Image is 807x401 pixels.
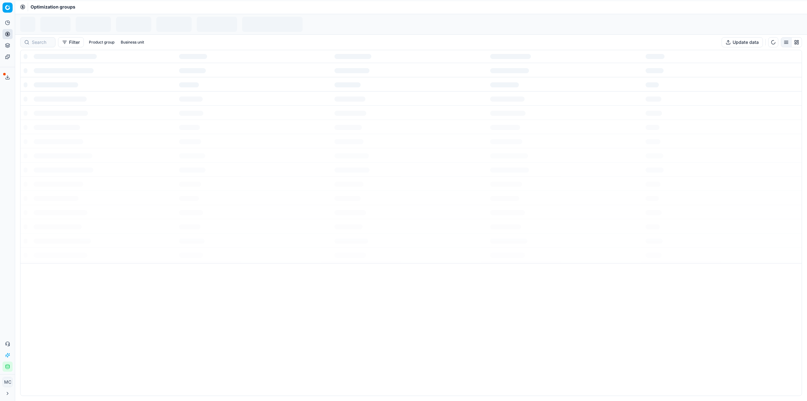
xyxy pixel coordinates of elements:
[118,38,147,46] button: Business unit
[86,38,117,46] button: Product group
[31,4,75,10] span: Optimization groups
[31,4,75,10] nav: breadcrumb
[3,377,13,387] button: MC
[58,37,84,47] button: Filter
[3,377,12,387] span: MC
[722,37,763,47] button: Update data
[32,39,51,45] input: Search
